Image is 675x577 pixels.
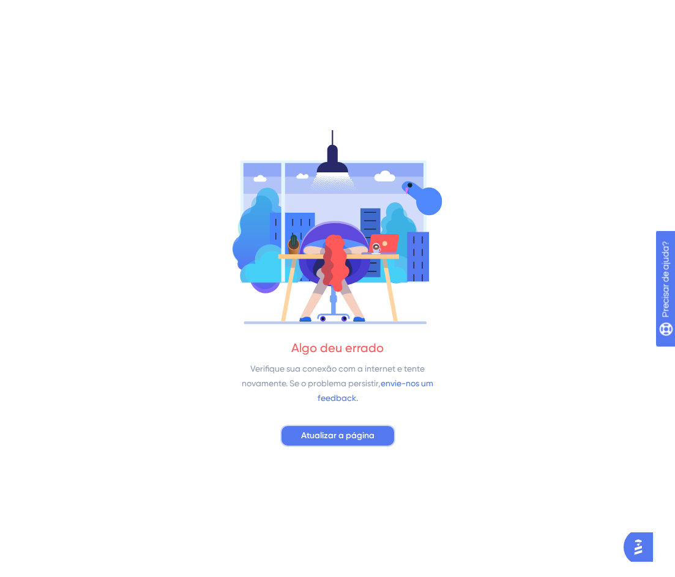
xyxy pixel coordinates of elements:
iframe: Iniciador do Assistente de IA do UserGuiding [624,529,660,565]
button: Atualizar a página [280,425,395,447]
font: Verifique sua conexão com a internet e tente novamente. Se o problema persistir, [242,364,425,388]
font: Precisar de ajuda? [29,6,105,15]
font: Algo deu errado [291,340,384,355]
font: Atualizar a página [301,430,375,441]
